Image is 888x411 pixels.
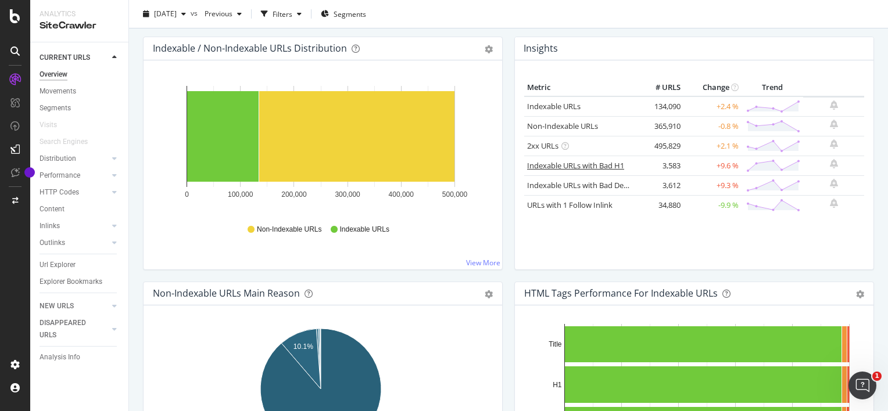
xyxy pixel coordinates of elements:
[637,175,683,195] td: 3,612
[40,19,119,33] div: SiteCrawler
[40,119,57,131] div: Visits
[40,276,120,288] a: Explorer Bookmarks
[485,45,493,53] div: gear
[527,160,624,171] a: Indexable URLs with Bad H1
[257,225,321,235] span: Non-Indexable URLs
[40,237,109,249] a: Outlinks
[40,52,109,64] a: CURRENT URLS
[683,116,742,136] td: -0.8 %
[40,85,76,98] div: Movements
[191,8,200,17] span: vs
[40,136,88,148] div: Search Engines
[40,220,109,232] a: Inlinks
[683,175,742,195] td: +9.3 %
[40,119,69,131] a: Visits
[153,287,300,299] div: Non-Indexable URLs Main Reason
[340,225,389,235] span: Indexable URLs
[683,195,742,215] td: -9.9 %
[40,102,120,114] a: Segments
[637,136,683,156] td: 495,829
[524,287,718,299] div: HTML Tags Performance for Indexable URLs
[228,190,253,199] text: 100,000
[683,79,742,96] th: Change
[40,351,80,363] div: Analysis Info
[527,121,598,131] a: Non-Indexable URLs
[389,190,414,199] text: 400,000
[154,9,177,19] span: 2025 Sep. 27th
[24,167,35,178] div: Tooltip anchor
[40,102,71,114] div: Segments
[40,237,65,249] div: Outlinks
[40,259,76,271] div: Url Explorer
[549,340,562,348] text: Title
[830,199,838,208] div: bell-plus
[40,68,120,81] a: Overview
[40,203,120,215] a: Content
[830,100,838,110] div: bell-plus
[40,220,60,232] div: Inlinks
[848,372,876,399] iframe: Intercom live chat
[553,381,562,389] text: H1
[527,200,613,210] a: URLs with 1 Follow Inlink
[742,79,803,96] th: Trend
[485,290,493,298] div: gear
[830,120,838,129] div: bell-plus
[442,190,468,199] text: 500,000
[200,5,246,23] button: Previous
[40,136,99,148] a: Search Engines
[524,41,558,56] h4: Insights
[40,68,67,81] div: Overview
[334,9,366,19] span: Segments
[185,190,189,199] text: 0
[40,203,65,215] div: Content
[872,372,882,381] span: 1
[683,136,742,156] td: +2.1 %
[138,5,191,23] button: [DATE]
[335,190,360,199] text: 300,000
[40,300,74,312] div: NEW URLS
[527,101,581,111] a: Indexable URLs
[637,195,683,215] td: 34,880
[40,52,90,64] div: CURRENT URLS
[40,317,109,341] a: DISAPPEARED URLS
[40,9,119,19] div: Analytics
[637,96,683,117] td: 134,090
[40,259,120,271] a: Url Explorer
[293,342,313,351] text: 10.1%
[856,290,864,298] div: gear
[683,96,742,117] td: +2.4 %
[40,153,76,165] div: Distribution
[40,317,98,341] div: DISAPPEARED URLS
[273,9,292,19] div: Filters
[466,258,500,268] a: View More
[316,5,371,23] button: Segments
[40,186,79,199] div: HTTP Codes
[40,170,109,182] a: Performance
[637,79,683,96] th: # URLS
[524,79,637,96] th: Metric
[153,42,347,54] div: Indexable / Non-Indexable URLs Distribution
[40,351,120,363] a: Analysis Info
[153,79,489,214] svg: A chart.
[527,140,558,151] a: 2xx URLs
[40,153,109,165] a: Distribution
[281,190,307,199] text: 200,000
[830,139,838,149] div: bell-plus
[830,179,838,188] div: bell-plus
[830,159,838,168] div: bell-plus
[40,276,102,288] div: Explorer Bookmarks
[637,116,683,136] td: 365,910
[200,9,232,19] span: Previous
[527,180,654,190] a: Indexable URLs with Bad Description
[40,300,109,312] a: NEW URLS
[40,170,80,182] div: Performance
[40,186,109,199] a: HTTP Codes
[40,85,120,98] a: Movements
[256,5,306,23] button: Filters
[683,156,742,175] td: +9.6 %
[637,156,683,175] td: 3,583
